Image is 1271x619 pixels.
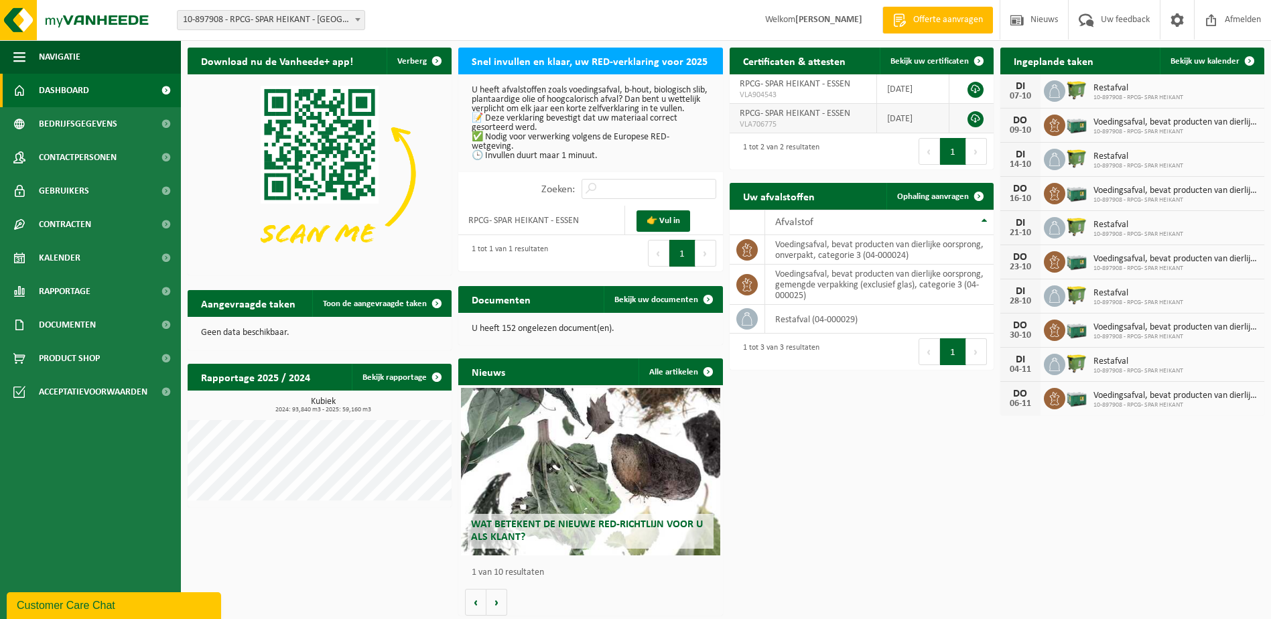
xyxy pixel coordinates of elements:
span: Restafval [1093,288,1183,299]
span: Contactpersonen [39,141,117,174]
button: Previous [648,240,669,267]
span: 2024: 93,840 m3 - 2025: 59,160 m3 [194,407,452,413]
a: Wat betekent de nieuwe RED-richtlijn voor u als klant? [461,388,720,555]
span: 10-897908 - RPCG- SPAR HEIKANT [1093,367,1183,375]
h2: Uw afvalstoffen [730,183,828,209]
div: DI [1007,354,1034,365]
span: Restafval [1093,220,1183,230]
img: PB-LB-0680-HPE-GN-01 [1065,181,1088,204]
span: Voedingsafval, bevat producten van dierlijke oorsprong, gemengde verpakking (exc... [1093,117,1258,128]
div: DI [1007,149,1034,160]
span: 10-897908 - RPCG- SPAR HEIKANT [1093,333,1258,341]
img: PB-LB-0680-HPE-GN-01 [1065,249,1088,272]
span: 10-897908 - RPCG- SPAR HEIKANT [1093,94,1183,102]
div: 21-10 [1007,228,1034,238]
a: Bekijk uw documenten [604,286,722,313]
td: voedingsafval, bevat producten van dierlijke oorsprong, onverpakt, categorie 3 (04-000024) [765,235,994,265]
label: Zoeken: [541,184,575,195]
div: DI [1007,286,1034,297]
p: 1 van 10 resultaten [472,568,716,577]
span: Verberg [397,57,427,66]
button: Verberg [387,48,450,74]
h2: Rapportage 2025 / 2024 [188,364,324,390]
div: 16-10 [1007,194,1034,204]
p: Geen data beschikbaar. [201,328,438,338]
span: 10-897908 - RPCG- SPAR HEIKANT [1093,401,1258,409]
span: 10-897908 - RPCG- SPAR HEIKANT - ESSEN [178,11,364,29]
button: Previous [919,138,940,165]
span: Kalender [39,241,80,275]
strong: [PERSON_NAME] [795,15,862,25]
span: Dashboard [39,74,89,107]
td: [DATE] [877,74,949,104]
span: 10-897908 - RPCG- SPAR HEIKANT [1093,128,1258,136]
img: PB-LB-0680-HPE-GN-01 [1065,386,1088,409]
div: DO [1007,320,1034,331]
span: Acceptatievoorwaarden [39,375,147,409]
button: Next [966,338,987,365]
div: DO [1007,115,1034,126]
span: Afvalstof [775,217,813,228]
div: 1 tot 2 van 2 resultaten [736,137,819,166]
a: Bekijk uw kalender [1160,48,1263,74]
p: U heeft 152 ongelezen document(en). [472,324,709,334]
a: Alle artikelen [639,358,722,385]
a: 👉 Vul in [637,210,690,232]
a: Offerte aanvragen [882,7,993,33]
div: 06-11 [1007,399,1034,409]
button: Vorige [465,589,486,616]
a: Toon de aangevraagde taken [312,290,450,317]
td: RPCG- SPAR HEIKANT - ESSEN [458,206,625,235]
img: WB-1100-HPE-GN-50 [1065,147,1088,169]
span: Restafval [1093,83,1183,94]
button: 1 [669,240,695,267]
div: 23-10 [1007,263,1034,272]
span: Documenten [39,308,96,342]
button: Volgende [486,589,507,616]
span: Voedingsafval, bevat producten van dierlijke oorsprong, gemengde verpakking (exc... [1093,254,1258,265]
button: Next [966,138,987,165]
h2: Ingeplande taken [1000,48,1107,74]
a: Ophaling aanvragen [886,183,992,210]
span: Product Shop [39,342,100,375]
span: Offerte aanvragen [910,13,986,27]
span: Voedingsafval, bevat producten van dierlijke oorsprong, gemengde verpakking (exc... [1093,322,1258,333]
div: DO [1007,389,1034,399]
div: DO [1007,184,1034,194]
span: Toon de aangevraagde taken [323,299,427,308]
span: 10-897908 - RPCG- SPAR HEIKANT - ESSEN [177,10,365,30]
p: U heeft afvalstoffen zoals voedingsafval, b-hout, biologisch slib, plantaardige olie of hoogcalor... [472,86,709,161]
span: 10-897908 - RPCG- SPAR HEIKANT [1093,196,1258,204]
img: PB-LB-0680-HPE-GN-01 [1065,113,1088,135]
span: Rapportage [39,275,90,308]
div: 04-11 [1007,365,1034,374]
img: WB-1100-HPE-GN-50 [1065,352,1088,374]
h2: Certificaten & attesten [730,48,859,74]
td: restafval (04-000029) [765,305,994,334]
span: Contracten [39,208,91,241]
h2: Download nu de Vanheede+ app! [188,48,366,74]
div: DI [1007,218,1034,228]
h2: Aangevraagde taken [188,290,309,316]
img: WB-1100-HPE-GN-50 [1065,215,1088,238]
img: PB-LB-0680-HPE-GN-01 [1065,318,1088,340]
span: Restafval [1093,356,1183,367]
div: 30-10 [1007,331,1034,340]
span: 10-897908 - RPCG- SPAR HEIKANT [1093,230,1183,238]
span: Bekijk uw documenten [614,295,698,304]
span: Bedrijfsgegevens [39,107,117,141]
span: 10-897908 - RPCG- SPAR HEIKANT [1093,299,1183,307]
span: Navigatie [39,40,80,74]
div: 28-10 [1007,297,1034,306]
span: RPCG- SPAR HEIKANT - ESSEN [740,109,850,119]
img: Download de VHEPlus App [188,74,452,273]
span: 10-897908 - RPCG- SPAR HEIKANT [1093,265,1258,273]
div: DI [1007,81,1034,92]
h2: Nieuws [458,358,519,385]
button: Next [695,240,716,267]
td: voedingsafval, bevat producten van dierlijke oorsprong, gemengde verpakking (exclusief glas), cat... [765,265,994,305]
h2: Snel invullen en klaar, uw RED-verklaring voor 2025 [458,48,721,74]
h3: Kubiek [194,397,452,413]
img: WB-1100-HPE-GN-50 [1065,78,1088,101]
